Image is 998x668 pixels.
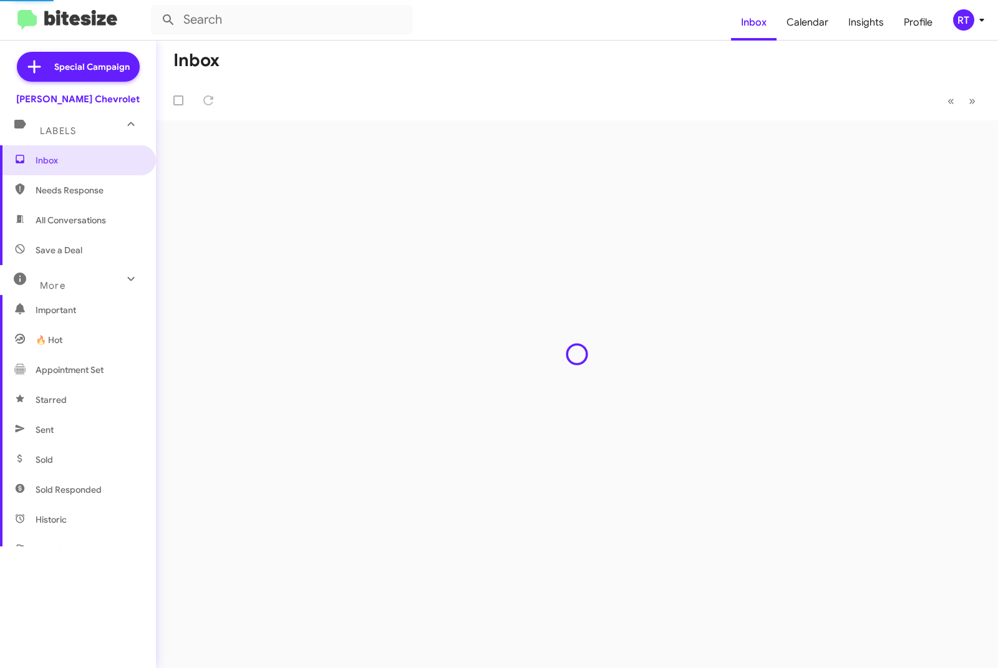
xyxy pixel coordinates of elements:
span: Appointment Set [36,364,104,376]
span: « [947,93,954,109]
a: Insights [838,4,894,41]
span: Special Campaign [54,61,130,73]
nav: Page navigation example [941,88,983,114]
span: All Conversations [36,214,106,226]
span: Historic [36,513,67,526]
span: » [969,93,976,109]
span: Inbox [36,154,142,167]
span: Important [36,304,142,316]
span: Sent [36,424,54,436]
span: Labels [40,125,76,137]
span: More [40,280,65,291]
button: RT [942,9,984,31]
span: Reactivated [36,543,85,556]
span: Starred [36,394,67,406]
a: Profile [894,4,942,41]
input: Search [151,5,413,35]
span: 🔥 Hot [36,334,62,346]
a: Inbox [731,4,777,41]
span: Sold Responded [36,483,102,496]
span: Needs Response [36,184,142,196]
div: [PERSON_NAME] Chevrolet [16,93,140,105]
a: Calendar [777,4,838,41]
div: RT [953,9,974,31]
h1: Inbox [173,51,220,70]
span: Sold [36,453,53,466]
button: Previous [940,88,962,114]
a: Special Campaign [17,52,140,82]
button: Next [961,88,983,114]
span: Save a Deal [36,244,82,256]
